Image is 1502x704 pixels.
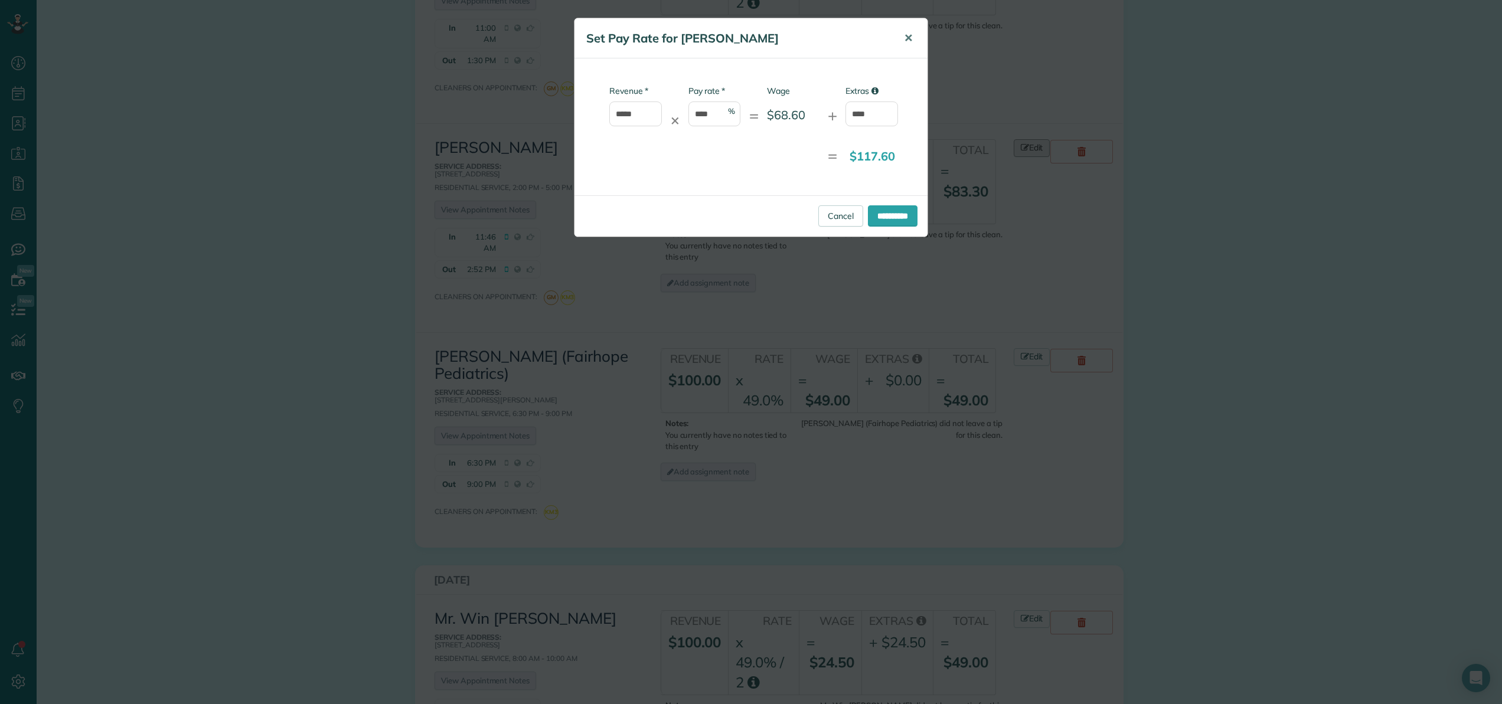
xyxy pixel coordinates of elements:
[845,85,898,97] label: Extras
[728,106,735,117] span: %
[586,30,887,47] h5: Set Pay Rate for [PERSON_NAME]
[850,149,895,163] strong: $117.60
[609,85,648,97] label: Revenue
[767,85,819,97] label: Wage
[767,106,819,123] div: $68.60
[819,104,845,127] div: +
[688,85,725,97] label: Pay rate
[819,144,845,168] div: =
[662,112,688,129] div: ✕
[904,31,913,45] span: ✕
[740,104,766,127] div: =
[818,205,863,227] a: Cancel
